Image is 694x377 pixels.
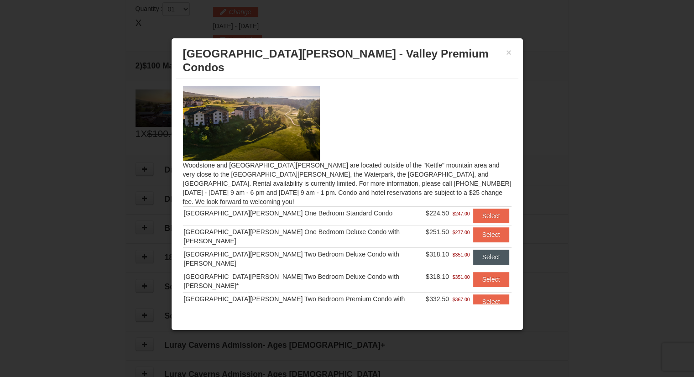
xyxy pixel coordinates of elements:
[426,251,449,258] span: $318.10
[176,79,518,305] div: Woodstone and [GEOGRAPHIC_DATA][PERSON_NAME] are located outside of the "Kettle" mountain area an...
[473,250,509,264] button: Select
[426,295,449,303] span: $332.50
[473,294,509,309] button: Select
[473,209,509,223] button: Select
[453,250,470,259] span: $351.00
[453,272,470,282] span: $351.00
[184,294,424,313] div: [GEOGRAPHIC_DATA][PERSON_NAME] Two Bedroom Premium Condo with [PERSON_NAME]
[184,272,424,290] div: [GEOGRAPHIC_DATA][PERSON_NAME] Two Bedroom Deluxe Condo with [PERSON_NAME]*
[183,86,320,161] img: 19219041-4-ec11c166.jpg
[506,48,511,57] button: ×
[426,228,449,236] span: $251.50
[473,272,509,287] button: Select
[184,227,424,246] div: [GEOGRAPHIC_DATA][PERSON_NAME] One Bedroom Deluxe Condo with [PERSON_NAME]
[426,209,449,217] span: $224.50
[473,227,509,242] button: Select
[453,209,470,218] span: $247.00
[453,228,470,237] span: $277.00
[184,209,424,218] div: [GEOGRAPHIC_DATA][PERSON_NAME] One Bedroom Standard Condo
[426,273,449,280] span: $318.10
[184,250,424,268] div: [GEOGRAPHIC_DATA][PERSON_NAME] Two Bedroom Deluxe Condo with [PERSON_NAME]
[183,47,489,73] span: [GEOGRAPHIC_DATA][PERSON_NAME] - Valley Premium Condos
[453,295,470,304] span: $367.00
